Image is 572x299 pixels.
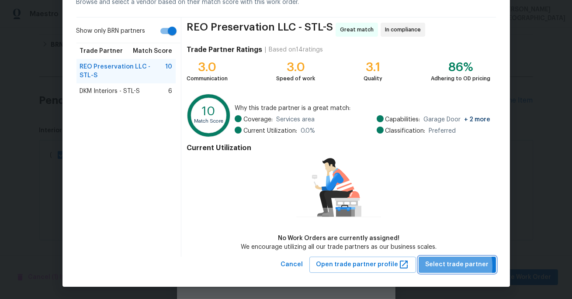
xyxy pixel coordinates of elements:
div: No Work Orders are currently assigned! [241,234,437,243]
button: Open trade partner profile [309,257,416,273]
span: Select trade partner [426,259,489,270]
span: Great match [340,25,377,34]
div: 3.0 [187,63,228,72]
h4: Current Utilization [187,144,490,152]
span: In compliance [385,25,424,34]
span: Open trade partner profile [316,259,409,270]
span: 10 [165,62,172,80]
span: Services area [276,115,315,124]
div: Based on 14 ratings [269,45,323,54]
button: Cancel [277,257,307,273]
span: Coverage: [243,115,273,124]
span: Show only BRN partners [76,27,146,36]
div: Adhering to OD pricing [431,74,491,83]
div: Speed of work [276,74,315,83]
h4: Trade Partner Ratings [187,45,262,54]
span: Capabilities: [385,115,420,124]
text: 10 [202,106,216,118]
span: REO Preservation LLC - STL-S [80,62,166,80]
span: + 2 more [465,117,491,123]
div: Quality [364,74,382,83]
div: 3.1 [364,63,382,72]
span: Current Utilization: [243,127,297,135]
span: 0.0 % [301,127,315,135]
span: Match Score [133,47,172,55]
span: Garage Door [424,115,491,124]
button: Select trade partner [419,257,496,273]
div: Communication [187,74,228,83]
span: Classification: [385,127,426,135]
span: REO Preservation LLC - STL-S [187,23,333,37]
div: 86% [431,63,491,72]
div: | [262,45,269,54]
div: We encourage utilizing all our trade partners as our business scales. [241,243,437,251]
div: 3.0 [276,63,315,72]
text: Match Score [194,119,224,124]
span: Cancel [281,259,303,270]
span: DKM Interiors - STL-S [80,87,140,96]
span: Why this trade partner is a great match: [235,104,491,113]
span: Preferred [429,127,456,135]
span: 6 [168,87,172,96]
span: Trade Partner [80,47,123,55]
